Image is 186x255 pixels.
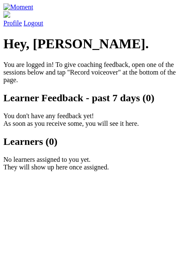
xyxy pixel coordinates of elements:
p: No learners assigned to you yet. They will show up here once assigned. [3,156,183,171]
h1: Hey, [PERSON_NAME]. [3,36,183,52]
img: Moment [3,3,33,11]
h2: Learner Feedback - past 7 days (0) [3,92,183,104]
a: Logout [24,19,43,27]
a: Profile [3,11,183,27]
h2: Learners (0) [3,136,183,147]
img: default_avatar-b4e2223d03051bc43aaaccfb402a43260a3f17acc7fafc1603fdf008d6cba3c9.png [3,11,10,18]
p: You don't have any feedback yet! As soon as you receive some, you will see it here. [3,112,183,127]
p: You are logged in! To give coaching feedback, open one of the sessions below and tap "Record voic... [3,61,183,84]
